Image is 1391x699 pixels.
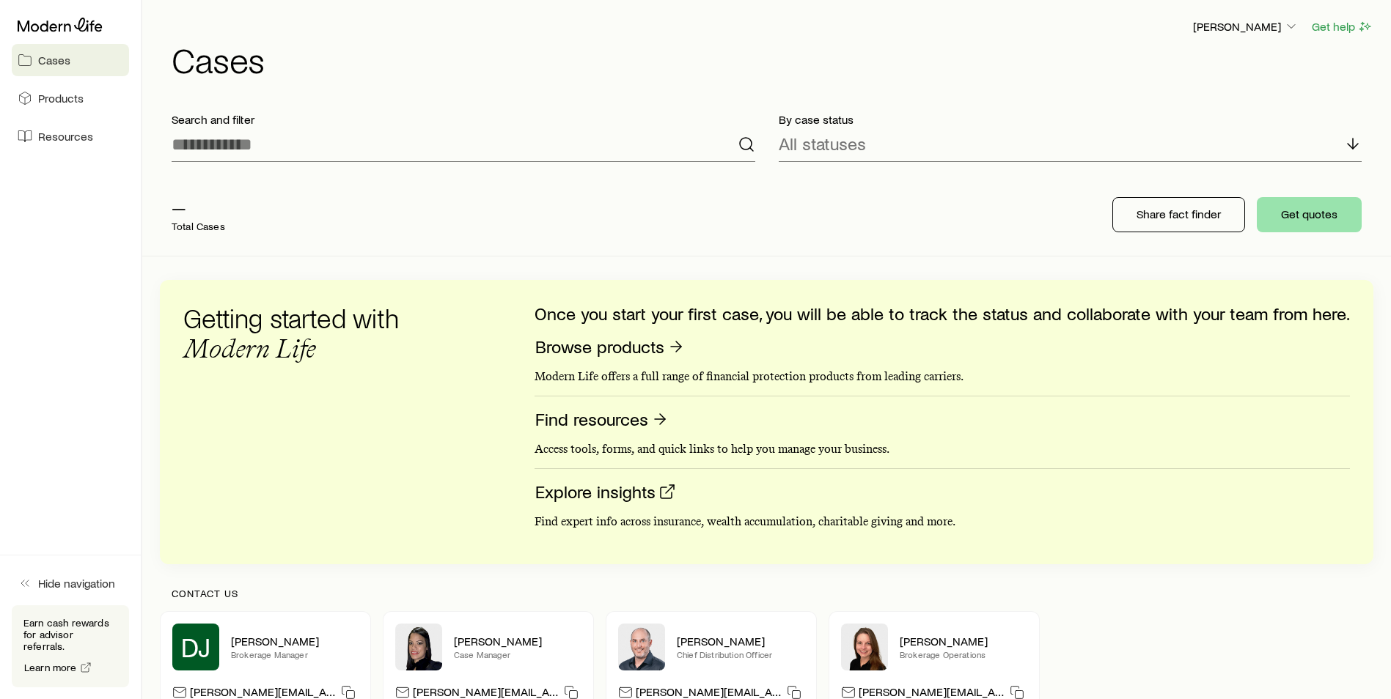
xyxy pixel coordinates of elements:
p: — [172,197,225,218]
p: [PERSON_NAME] [454,634,581,648]
p: Case Manager [454,648,581,660]
p: Contact us [172,588,1362,599]
span: Hide navigation [38,576,115,591]
p: Access tools, forms, and quick links to help you manage your business. [535,442,1350,456]
h1: Cases [172,42,1373,77]
p: Share fact finder [1137,207,1221,221]
p: [PERSON_NAME] [900,634,1027,648]
a: Resources [12,120,129,152]
p: Find expert info across insurance, wealth accumulation, charitable giving and more. [535,514,1350,529]
a: Browse products [535,336,686,358]
p: Total Cases [172,221,225,232]
p: By case status [779,112,1362,127]
p: Modern Life offers a full range of financial protection products from leading carriers. [535,369,1350,384]
p: [PERSON_NAME] [677,634,804,648]
p: [PERSON_NAME] [231,634,359,648]
button: Get quotes [1257,197,1362,232]
p: Chief Distribution Officer [677,648,804,660]
span: DJ [181,632,210,662]
p: All statuses [779,133,866,154]
span: Modern Life [183,333,316,364]
h3: Getting started with [183,303,418,363]
button: Hide navigation [12,567,129,599]
a: Find resources [535,408,669,431]
a: Products [12,82,129,114]
span: Products [38,91,84,106]
img: Ellen Wall [841,624,888,670]
img: Elana Hasten [395,624,442,670]
span: Learn more [24,662,77,673]
p: Once you start your first case, you will be able to track the status and collaborate with your te... [535,303,1350,324]
button: [PERSON_NAME] [1192,18,1299,36]
a: Explore insights [535,481,677,503]
button: Get help [1311,18,1373,35]
button: Share fact finder [1112,197,1245,232]
a: Cases [12,44,129,76]
div: Earn cash rewards for advisor referrals.Learn more [12,605,129,687]
p: Brokerage Operations [900,648,1027,660]
span: Resources [38,129,93,144]
img: Dan Pierson [618,624,665,670]
p: Search and filter [172,112,755,127]
p: [PERSON_NAME] [1193,19,1299,34]
p: Earn cash rewards for advisor referrals. [23,617,117,652]
p: Brokerage Manager [231,648,359,660]
span: Cases [38,53,70,67]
